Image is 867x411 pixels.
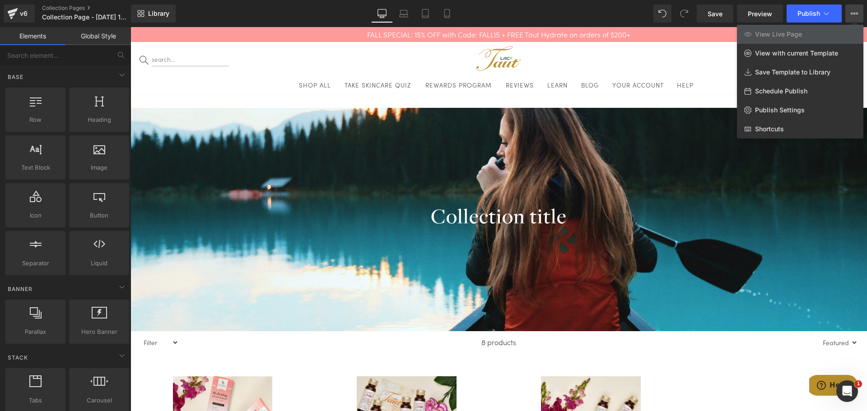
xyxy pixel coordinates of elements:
span: Carousel [72,396,126,405]
a: Collection Pages [42,5,146,12]
a: Shop All [168,51,206,67]
a: Your Account [476,51,539,67]
a: Rewards [619,15,662,51]
img: RenewSkin Co [345,19,391,44]
span: Take Skincare Quiz [213,53,282,64]
button: Redo [675,5,693,23]
a: Laptop [393,5,415,23]
span: Save [708,9,722,18]
span: Publish Settings [755,106,805,114]
span: Stack [7,353,29,362]
span: Preview [748,9,772,18]
span: Tabs [8,396,63,405]
button: Undo [653,5,671,23]
span: 1 [855,380,862,388]
a: Desktop [371,5,393,23]
iframe: Opens a widget where you can chat to one of our agents [679,348,727,370]
span: Image [72,163,126,172]
a: Blog [445,51,474,67]
span: Shop All [168,53,200,64]
span: Icon [8,211,63,220]
span: Save Template to Library [755,68,830,76]
iframe: Intercom live chat [836,380,858,402]
span: Hero Banner [72,327,126,337]
span: Collection Page - [DATE] 19:50:01 [42,14,129,21]
span: Your Account [481,53,534,64]
a: Rewards Program [289,51,368,67]
a: v6 [4,5,35,23]
span: Parallax [8,327,63,337]
button: View Live PageView with current TemplateSave Template to LibrarySchedule PublishPublish SettingsS... [845,5,863,23]
span: Reviews [375,53,404,64]
span: Rewards [631,28,662,37]
span: Button [72,211,126,220]
a: New Library [131,5,176,23]
span: Schedule Publish [755,87,807,95]
span: Shortcuts [755,125,784,133]
span: Publish [797,10,820,17]
a: Reviews [369,51,409,67]
div: v6 [18,8,29,19]
a: FALL SPECIAL: 15% OFF with Code: FALL15 + FREE Taut Hydrate on orders of $200+ [9,3,728,12]
a: Mobile [436,5,458,23]
span: View with current Template [755,49,838,57]
a: Tablet [415,5,436,23]
span: Row [8,115,63,125]
span: Separator [8,259,63,268]
span: Blog [450,53,469,64]
input: search... [21,26,99,39]
a: Preview [737,5,783,23]
span: Banner [7,285,33,293]
a: Take Skincare Quiz [208,51,287,67]
span: Library [148,9,169,18]
a: Help [541,51,569,67]
a: Global Style [65,27,131,45]
span: View Live Page [755,30,802,38]
span: Base [7,73,24,81]
a: Learn [411,51,443,67]
span: Rewards Program [294,53,362,64]
span: Help [546,53,563,64]
span: Learn [416,53,438,64]
button: Publish [787,5,842,23]
span: Liquid [72,259,126,268]
span: Text Block [8,163,63,172]
span: Heading [72,115,126,125]
span: 8 products [351,304,386,327]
